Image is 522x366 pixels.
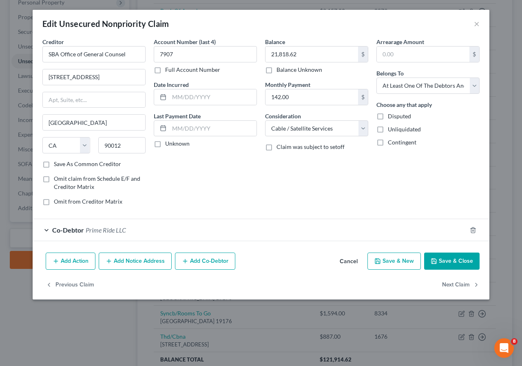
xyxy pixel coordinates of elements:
span: Co-Debtor [52,226,84,234]
button: Add Action [46,253,95,270]
button: Next Claim [442,276,480,293]
span: Belongs To [376,70,404,77]
button: Save & Close [424,253,480,270]
input: Enter city... [43,115,145,130]
input: MM/DD/YYYY [169,89,257,105]
span: Contingent [388,139,416,146]
input: Apt, Suite, etc... [43,92,145,108]
label: Full Account Number [165,66,220,74]
input: Search creditor by name... [42,46,146,62]
span: Prime Ride LLC [86,226,126,234]
button: Previous Claim [46,276,94,293]
span: Claim was subject to setoff [276,143,345,150]
label: Monthly Payment [265,80,310,89]
button: Add Co-Debtor [175,253,235,270]
label: Last Payment Date [154,112,201,120]
span: Disputed [388,113,411,120]
label: Balance Unknown [276,66,322,74]
span: Omit from Creditor Matrix [54,198,122,205]
div: Edit Unsecured Nonpriority Claim [42,18,169,29]
label: Arrearage Amount [376,38,424,46]
label: Date Incurred [154,80,189,89]
div: $ [469,47,479,62]
label: Balance [265,38,285,46]
button: Save & New [367,253,421,270]
input: MM/DD/YYYY [169,121,257,136]
iframe: Intercom live chat [494,338,514,358]
button: × [474,19,480,29]
button: Cancel [333,253,364,270]
span: Omit claim from Schedule E/F and Creditor Matrix [54,175,140,190]
input: 0.00 [377,47,469,62]
input: 0.00 [265,89,358,105]
label: Unknown [165,140,190,148]
span: 8 [511,338,518,345]
input: Enter zip... [98,137,146,153]
span: Unliquidated [388,126,421,133]
label: Choose any that apply [376,100,432,109]
input: Enter address... [43,69,145,85]
button: Add Notice Address [99,253,172,270]
div: $ [358,89,368,105]
input: XXXX [154,46,257,62]
label: Account Number (last 4) [154,38,216,46]
input: 0.00 [265,47,358,62]
label: Consideration [265,112,301,120]
div: $ [358,47,368,62]
label: Save As Common Creditor [54,160,121,168]
span: Creditor [42,38,64,45]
